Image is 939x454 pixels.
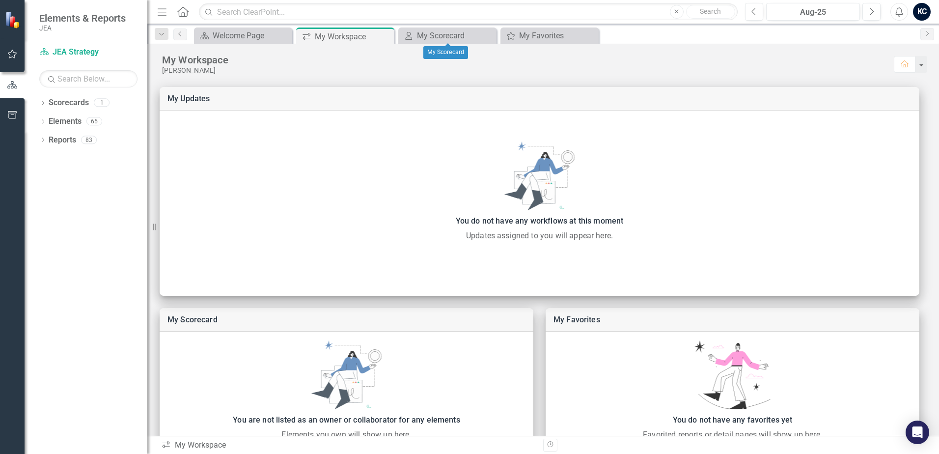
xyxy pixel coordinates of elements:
div: 83 [81,136,97,144]
a: My Scorecard [401,29,494,42]
img: ClearPoint Strategy [5,11,22,28]
span: Elements & Reports [39,12,126,24]
div: My Scorecard [423,46,468,59]
div: Open Intercom Messenger [906,421,929,444]
div: My Workspace [161,440,536,451]
button: Aug-25 [766,3,860,21]
div: You do not have any favorites yet [551,413,914,427]
button: KC [913,3,931,21]
a: Welcome Page [196,29,290,42]
span: Search [700,7,721,15]
div: Elements you own will show up here. [165,429,528,441]
div: My Scorecard [417,29,494,42]
div: You do not have any workflows at this moment [165,214,914,228]
div: 65 [86,117,102,126]
div: Favorited reports or detail pages will show up here. [551,429,914,441]
div: You are not listed as an owner or collaborator for any elements [165,413,528,427]
a: My Updates [167,94,210,103]
a: My Scorecard [167,315,218,324]
div: [PERSON_NAME] [162,66,894,75]
div: My Favorites [519,29,596,42]
a: Scorecards [49,97,89,109]
input: Search Below... [39,70,138,87]
a: Elements [49,116,82,127]
div: Aug-25 [770,6,856,18]
a: JEA Strategy [39,47,138,58]
a: My Favorites [503,29,596,42]
small: JEA [39,24,126,32]
a: Reports [49,135,76,146]
div: 1 [94,99,110,107]
div: My Workspace [162,54,894,66]
div: Updates assigned to you will appear here. [165,230,914,242]
div: My Workspace [315,30,392,43]
div: Welcome Page [213,29,290,42]
input: Search ClearPoint... [199,3,738,21]
button: Search [686,5,735,19]
a: My Favorites [553,315,600,324]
